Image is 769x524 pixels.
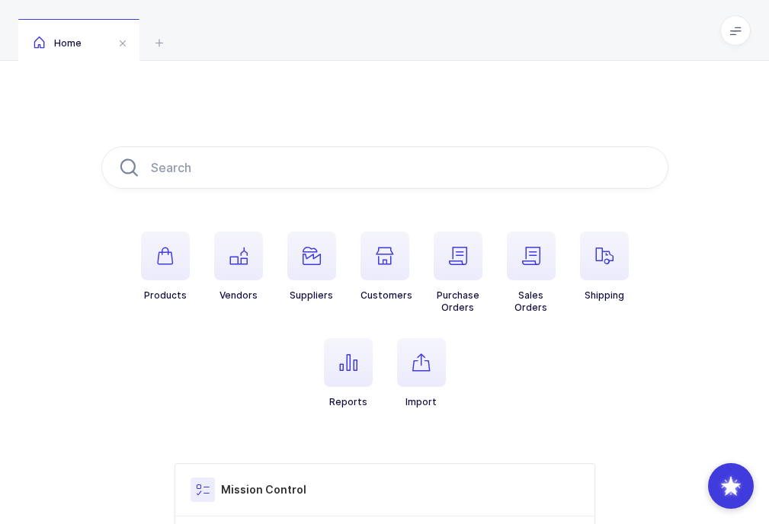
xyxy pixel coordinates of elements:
[434,232,482,314] button: PurchaseOrders
[397,338,446,408] button: Import
[360,232,412,302] button: Customers
[287,232,336,302] button: Suppliers
[34,37,82,49] span: Home
[507,232,556,314] button: SalesOrders
[324,338,373,408] button: Reports
[141,232,190,302] button: Products
[101,146,668,189] input: Search
[221,482,306,497] h3: Mission Control
[580,232,629,302] button: Shipping
[214,232,263,302] button: Vendors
